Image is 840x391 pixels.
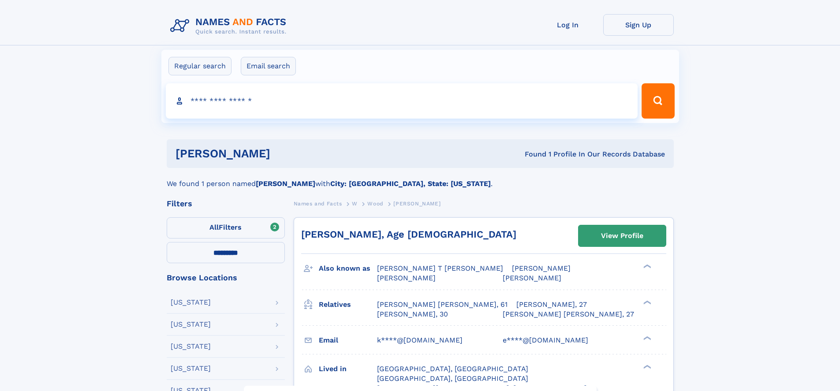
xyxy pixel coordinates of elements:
[377,274,436,282] span: [PERSON_NAME]
[167,274,285,282] div: Browse Locations
[166,83,638,119] input: search input
[512,264,571,272] span: [PERSON_NAME]
[503,274,561,282] span: [PERSON_NAME]
[294,198,342,209] a: Names and Facts
[171,321,211,328] div: [US_STATE]
[167,200,285,208] div: Filters
[516,300,587,309] a: [PERSON_NAME], 27
[641,335,652,341] div: ❯
[641,299,652,305] div: ❯
[393,201,441,207] span: [PERSON_NAME]
[503,309,634,319] a: [PERSON_NAME] [PERSON_NAME], 27
[168,57,231,75] label: Regular search
[397,149,665,159] div: Found 1 Profile In Our Records Database
[175,148,398,159] h1: [PERSON_NAME]
[377,309,448,319] a: [PERSON_NAME], 30
[330,179,491,188] b: City: [GEOGRAPHIC_DATA], State: [US_STATE]
[642,83,674,119] button: Search Button
[167,217,285,238] label: Filters
[352,198,358,209] a: W
[352,201,358,207] span: W
[319,333,377,348] h3: Email
[167,14,294,38] img: Logo Names and Facts
[241,57,296,75] label: Email search
[319,361,377,376] h3: Lived in
[579,225,666,246] a: View Profile
[209,223,219,231] span: All
[256,179,315,188] b: [PERSON_NAME]
[377,374,528,383] span: [GEOGRAPHIC_DATA], [GEOGRAPHIC_DATA]
[603,14,674,36] a: Sign Up
[367,198,383,209] a: Wood
[641,264,652,269] div: ❯
[171,365,211,372] div: [US_STATE]
[641,364,652,369] div: ❯
[319,297,377,312] h3: Relatives
[367,201,383,207] span: Wood
[319,261,377,276] h3: Also known as
[377,264,503,272] span: [PERSON_NAME] T [PERSON_NAME]
[171,343,211,350] div: [US_STATE]
[601,226,643,246] div: View Profile
[533,14,603,36] a: Log In
[301,229,516,240] a: [PERSON_NAME], Age [DEMOGRAPHIC_DATA]
[167,168,674,189] div: We found 1 person named with .
[377,300,508,309] a: [PERSON_NAME] [PERSON_NAME], 61
[171,299,211,306] div: [US_STATE]
[377,365,528,373] span: [GEOGRAPHIC_DATA], [GEOGRAPHIC_DATA]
